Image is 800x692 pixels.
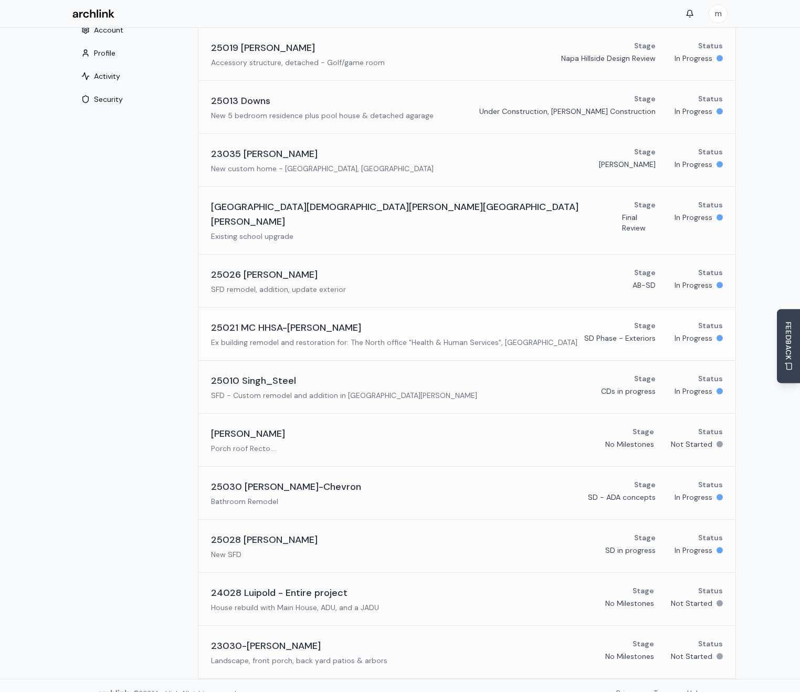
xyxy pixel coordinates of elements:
p: No Milestones [605,598,654,609]
p: Under Construction, [PERSON_NAME] Construction [479,106,656,117]
p: New SFD [211,549,318,560]
a: Activity [72,72,190,83]
h3: [PERSON_NAME] [211,426,285,441]
p: Stage [633,585,654,596]
p: CDs in progress [601,386,656,396]
button: Account [72,20,190,39]
p: Stage [634,479,656,490]
a: 23035 [PERSON_NAME]New custom home - [GEOGRAPHIC_DATA], [GEOGRAPHIC_DATA]Stage[PERSON_NAME]Status... [198,134,735,186]
p: AB-SD [633,280,656,290]
a: 25028 [PERSON_NAME]New SFDStageSD in progressStatusIn Progress [198,520,735,572]
p: Status [698,93,723,104]
a: 25030 [PERSON_NAME]-ChevronBathroom RemodelStageSD - ADA conceptsStatusIn Progress [198,467,735,519]
button: Send Feedback [777,309,800,383]
p: Bathroom Remodel [211,496,361,507]
a: [PERSON_NAME]Porch roof Recto....StageNo MilestonesStatusNot Started [198,414,735,466]
h3: 25019 [PERSON_NAME] [211,40,315,55]
a: 23030-[PERSON_NAME]Landscape, front porch, back yard patios & arborsStageNo MilestonesStatusNot S... [198,626,735,678]
p: Stage [634,320,656,331]
p: Stage [634,146,656,157]
a: Account [72,26,190,37]
a: [GEOGRAPHIC_DATA][DEMOGRAPHIC_DATA][PERSON_NAME][GEOGRAPHIC_DATA][PERSON_NAME]Existing school upg... [198,187,735,254]
p: Status [698,532,723,543]
p: Status [698,146,723,157]
p: Stage [633,638,654,649]
p: Stage [634,267,656,278]
p: In Progress [675,545,712,555]
a: 24028 Luipold - Entire projectHouse rebuild with Main House, ADU, and a JADUStageNo MilestonesSta... [198,573,735,625]
p: House rebuild with Main House, ADU, and a JADU [211,602,379,613]
p: Existing school upgrade [211,231,622,242]
p: Landscape, front porch, back yard patios & arbors [211,655,387,666]
p: In Progress [675,386,712,396]
p: SFD remodel, addition, update exterior [211,284,346,295]
h3: [GEOGRAPHIC_DATA][DEMOGRAPHIC_DATA][PERSON_NAME][GEOGRAPHIC_DATA][PERSON_NAME] [211,200,622,229]
a: 25026 [PERSON_NAME]SFD remodel, addition, update exteriorStageAB-SDStatusIn Progress [198,255,735,307]
p: Stage [634,40,656,51]
p: Status [698,479,723,490]
a: Security [72,95,190,106]
p: SFD - Custom remodel and addition in [GEOGRAPHIC_DATA][PERSON_NAME] [211,390,477,401]
h3: 25013 Downs [211,93,270,108]
p: In Progress [675,492,712,502]
a: 25019 [PERSON_NAME]Accessory structure, detached - Golf/game roomStageNapa Hillside Design Review... [198,28,735,80]
p: In Progress [675,53,712,64]
p: Not Started [671,439,712,449]
p: Status [698,638,723,649]
h3: 25030 [PERSON_NAME]-Chevron [211,479,361,494]
p: Stage [634,532,656,543]
p: SD Phase - Exteriors [584,333,656,343]
p: Stage [634,93,656,104]
p: Stage [633,426,654,437]
button: Security [72,90,190,109]
p: Status [698,426,723,437]
p: New 5 bedroom residence plus pool house & detached agarage [211,110,434,121]
a: Profile [72,49,190,60]
p: Stage [634,200,656,210]
span: m [709,5,727,23]
p: Status [698,40,723,51]
p: In Progress [675,280,712,290]
a: 25021 MC HHSA-[PERSON_NAME]Ex building remodel and restoration for: The North office "Health & Hu... [198,308,735,360]
h3: 23030-[PERSON_NAME] [211,638,321,653]
p: Not Started [671,598,712,609]
p: In Progress [675,333,712,343]
a: 25013 DownsNew 5 bedroom residence plus pool house & detached agarageStageUnder Construction, [PE... [198,81,735,133]
h3: 25026 [PERSON_NAME] [211,267,318,282]
h3: 24028 Luipold - Entire project [211,585,348,600]
p: Status [698,585,723,596]
p: [PERSON_NAME] [599,159,656,170]
span: FEEDBACK [783,322,794,360]
p: In Progress [675,106,712,117]
p: New custom home - [GEOGRAPHIC_DATA], [GEOGRAPHIC_DATA] [211,163,434,174]
h3: 25021 MC HHSA-[PERSON_NAME] [211,320,361,335]
button: Activity [72,67,190,86]
p: In Progress [675,159,712,170]
p: SD in progress [605,545,656,555]
p: SD - ADA concepts [588,492,656,502]
p: No Milestones [605,439,654,449]
p: In Progress [675,212,712,223]
button: Profile [72,44,190,62]
p: Final Review [622,212,656,233]
p: Accessory structure, detached - Golf/game room [211,57,385,68]
h3: 25010 Singh_Steel [211,373,296,388]
p: Status [698,320,723,331]
p: Ex building remodel and restoration for: The North office "Health & Human Services", [GEOGRAPHIC_... [211,337,577,348]
p: Porch roof Recto.... [211,443,285,454]
p: Status [698,267,723,278]
img: Archlink [72,9,114,18]
a: 25010 Singh_SteelSFD - Custom remodel and addition in [GEOGRAPHIC_DATA][PERSON_NAME]StageCDs in p... [198,361,735,413]
p: Napa Hillside Design Review [561,53,656,64]
p: No Milestones [605,651,654,662]
p: Not Started [671,651,712,662]
p: Status [698,200,723,210]
p: Stage [634,373,656,384]
h3: 25028 [PERSON_NAME] [211,532,318,547]
h3: 23035 [PERSON_NAME] [211,146,318,161]
p: Status [698,373,723,384]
